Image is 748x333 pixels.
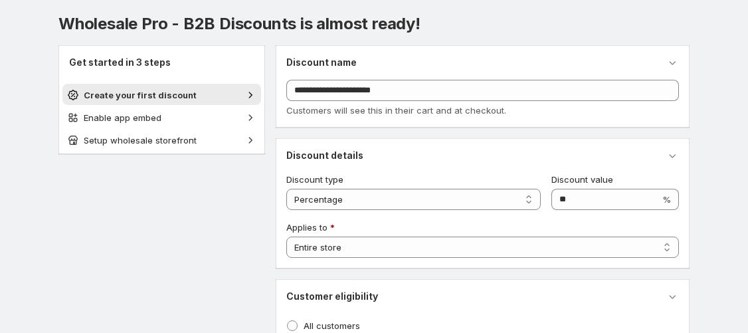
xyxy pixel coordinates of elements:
span: Discount type [286,174,343,185]
h3: Discount details [286,149,363,162]
h3: Customer eligibility [286,290,378,303]
h1: Wholesale Pro - B2B Discounts is almost ready! [58,13,690,35]
span: Enable app embed [84,112,161,123]
h3: Discount name [286,56,357,69]
span: Setup wholesale storefront [84,135,197,146]
span: Discount value [551,174,613,185]
span: All customers [304,320,360,331]
span: Create your first discount [84,90,197,100]
span: Applies to [286,222,327,233]
span: % [662,194,671,205]
h2: Get started in 3 steps [69,56,254,69]
span: Customers will see this in their cart and at checkout. [286,105,506,116]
